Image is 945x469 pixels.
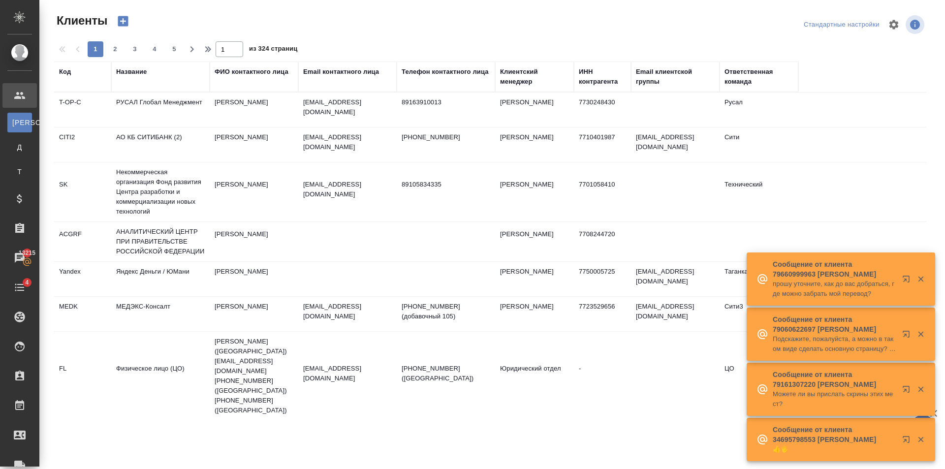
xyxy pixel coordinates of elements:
td: [PERSON_NAME] ([GEOGRAPHIC_DATA]) [EMAIL_ADDRESS][DOMAIN_NAME] [PHONE_NUMBER] ([GEOGRAPHIC_DATA])... [210,332,298,420]
td: 7723529656 [574,297,631,331]
td: Яндекс Деньги / ЮМани [111,262,210,296]
p: [PHONE_NUMBER] (добавочный 105) [402,302,490,321]
button: 4 [147,41,162,57]
div: Email клиентской группы [636,67,715,87]
button: Открыть в новой вкладке [896,430,920,453]
span: 4 [147,44,162,54]
span: Клиенты [54,13,107,29]
span: из 324 страниц [249,43,297,57]
p: [EMAIL_ADDRESS][DOMAIN_NAME] [303,180,392,199]
span: [PERSON_NAME] [12,118,27,127]
button: Открыть в новой вкладке [896,379,920,403]
a: 4 [2,275,37,300]
div: Код [59,67,71,77]
p: Можете ли вы прислать скрины этих мест? [773,389,896,409]
td: Юридический отдел [495,359,574,393]
span: Т [12,167,27,177]
td: Физическое лицо (ЦО) [111,359,210,393]
td: АО КБ СИТИБАНК (2) [111,127,210,162]
td: АНАЛИТИЧЕСКИЙ ЦЕНТР ПРИ ПРАВИТЕЛЬСТВЕ РОССИЙСКОЙ ФЕДЕРАЦИИ [111,222,210,261]
td: МЕДЭКС-Консалт [111,297,210,331]
button: Закрыть [911,330,931,339]
span: 4 [19,278,34,287]
div: Телефон контактного лица [402,67,489,77]
td: [PERSON_NAME] [210,175,298,209]
td: [PERSON_NAME] [210,262,298,296]
div: Название [116,67,147,77]
a: 13215 [2,246,37,270]
td: 7750005725 [574,262,631,296]
span: Посмотреть информацию [906,15,926,34]
p: [EMAIL_ADDRESS][DOMAIN_NAME] [303,97,392,117]
td: [PERSON_NAME] [495,297,574,331]
td: [PERSON_NAME] [495,127,574,162]
span: 3 [127,44,143,54]
div: Ответственная команда [724,67,793,87]
td: Технический [720,175,798,209]
div: ИНН контрагента [579,67,626,87]
a: Д [7,137,32,157]
td: [PERSON_NAME] [495,93,574,127]
p: 👍🖐️ [773,444,896,454]
td: Русал [720,93,798,127]
p: Подскажите, пожалуйста, а можно в таком виде сделать основную страницу? Как был прошлый перевод пасп [773,334,896,354]
button: Открыть в новой вкладке [896,324,920,348]
p: [EMAIL_ADDRESS][DOMAIN_NAME] [303,364,392,383]
td: MEDK [54,297,111,331]
span: Д [12,142,27,152]
p: Сообщение от клиента 79060622697 [PERSON_NAME] [773,314,896,334]
td: SK [54,175,111,209]
button: 2 [107,41,123,57]
div: ФИО контактного лица [215,67,288,77]
td: РУСАЛ Глобал Менеджмент [111,93,210,127]
td: [PERSON_NAME] [210,93,298,127]
td: 7701058410 [574,175,631,209]
button: Закрыть [911,275,931,283]
p: Сообщение от клиента 79660999963 [PERSON_NAME] [773,259,896,279]
td: [PERSON_NAME] [210,224,298,259]
td: Некоммерческая организация Фонд развития Центра разработки и коммерциализации новых технологий [111,162,210,221]
td: [PERSON_NAME] [495,175,574,209]
td: Таганка [720,262,798,296]
td: [PERSON_NAME] [495,224,574,259]
td: [PERSON_NAME] [210,297,298,331]
td: ACGRF [54,224,111,259]
span: Настроить таблицу [882,13,906,36]
button: Открыть в новой вкладке [896,269,920,293]
a: [PERSON_NAME] [7,113,32,132]
td: [EMAIL_ADDRESS][DOMAIN_NAME] [631,297,720,331]
td: [PERSON_NAME] [210,127,298,162]
span: 5 [166,44,182,54]
p: Сообщение от клиента 34695798553 [PERSON_NAME] [773,425,896,444]
p: Сообщение от клиента 79161307220 [PERSON_NAME] [773,370,896,389]
td: [PERSON_NAME] [495,262,574,296]
td: FL [54,359,111,393]
td: [EMAIL_ADDRESS][DOMAIN_NAME] [631,262,720,296]
td: Сити [720,127,798,162]
td: Yandex [54,262,111,296]
td: ЦО [720,359,798,393]
div: split button [801,17,882,32]
p: 89105834335 [402,180,490,189]
button: 3 [127,41,143,57]
p: [PHONE_NUMBER] ([GEOGRAPHIC_DATA]) [402,364,490,383]
button: Создать [111,13,135,30]
button: Закрыть [911,435,931,444]
td: T-OP-C [54,93,111,127]
p: [EMAIL_ADDRESS][DOMAIN_NAME] [303,302,392,321]
p: [EMAIL_ADDRESS][DOMAIN_NAME] [303,132,392,152]
td: 7708244720 [574,224,631,259]
p: [PHONE_NUMBER] [402,132,490,142]
p: 89163910013 [402,97,490,107]
div: Email контактного лица [303,67,379,77]
td: [EMAIL_ADDRESS][DOMAIN_NAME] [631,127,720,162]
p: прошу уточните, как до вас добраться, где можно забрать мой перевод? [773,279,896,299]
td: 7730248430 [574,93,631,127]
span: 2 [107,44,123,54]
div: Клиентский менеджер [500,67,569,87]
span: 13215 [13,248,41,258]
td: 7710401987 [574,127,631,162]
button: Закрыть [911,385,931,394]
td: Сити3 [720,297,798,331]
td: - [574,359,631,393]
